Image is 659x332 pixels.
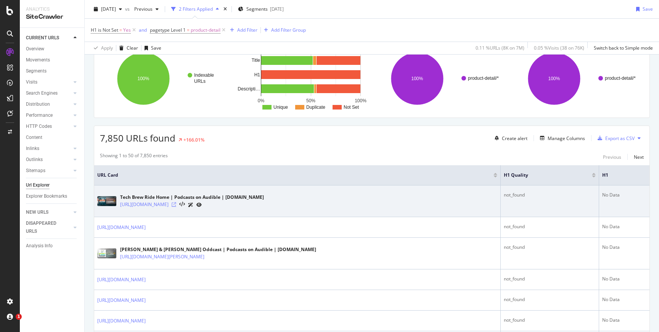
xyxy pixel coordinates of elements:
[344,105,359,110] text: Not Set
[100,132,175,144] span: 7,850 URLs found
[26,78,71,86] a: Visits
[602,192,646,198] div: No Data
[188,201,193,209] a: AI Url Details
[271,27,306,33] div: Add Filter Group
[16,314,22,320] span: 1
[602,244,646,251] div: No Data
[492,132,527,144] button: Create alert
[254,72,260,77] text: H1
[605,135,635,142] div: Export as CSV
[26,208,71,216] a: NEW URLS
[237,27,257,33] div: Add Filter
[100,152,168,161] div: Showing 1 to 50 of 7,850 entries
[411,76,423,81] text: 100%
[97,276,146,284] a: [URL][DOMAIN_NAME]
[238,86,260,92] text: Descripti…
[26,192,67,200] div: Explorer Bookmarks
[119,27,122,33] span: =
[183,137,204,143] div: +166.01%
[26,208,48,216] div: NEW URLS
[100,45,233,112] div: A chart.
[222,5,228,13] div: times
[26,167,45,175] div: Sitemaps
[26,13,78,21] div: SiteCrawler
[26,134,79,142] a: Content
[101,6,116,12] span: 2025 Aug. 29th
[26,181,50,189] div: Url Explorer
[227,26,257,35] button: Add Filter
[504,296,596,303] div: not_found
[504,244,596,251] div: not_found
[26,122,71,131] a: HTTP Codes
[511,45,644,112] svg: A chart.
[127,45,138,51] div: Clear
[602,172,635,179] span: H1
[26,89,58,97] div: Search Engines
[594,45,653,51] div: Switch back to Simple mode
[168,3,222,15] button: 2 Filters Applied
[131,6,153,12] span: Previous
[26,111,53,119] div: Performance
[605,76,636,81] text: product-detail/*
[194,73,214,78] text: Indexable
[504,276,596,282] div: not_found
[26,122,52,131] div: HTTP Codes
[26,34,59,42] div: CURRENT URLS
[101,45,113,51] div: Apply
[26,67,79,75] a: Segments
[97,317,146,325] a: [URL][DOMAIN_NAME]
[273,105,288,110] text: Unique
[504,172,580,179] span: H1 Quality
[116,42,138,54] button: Clear
[187,27,190,33] span: =
[476,45,524,51] div: 0.11 % URLs ( 8K on 7M )
[504,317,596,324] div: not_found
[355,98,366,103] text: 100%
[139,27,147,33] div: and
[26,167,71,175] a: Sitemaps
[26,34,71,42] a: CURRENT URLS
[26,78,37,86] div: Visits
[26,100,71,108] a: Distribution
[179,6,213,12] div: 2 Filters Applied
[179,202,185,207] button: View HTML Source
[123,25,131,35] span: Yes
[26,219,64,235] div: DISAPPEARED URLS
[125,6,131,12] span: vs
[258,98,265,103] text: 0%
[246,6,268,12] span: Segments
[548,135,585,142] div: Manage Columns
[26,67,47,75] div: Segments
[91,42,113,54] button: Apply
[634,152,644,161] button: Next
[26,100,50,108] div: Distribution
[252,58,260,63] text: Title
[26,242,79,250] a: Analysis Info
[97,196,116,206] img: main image
[120,194,264,201] div: Tech Brew Ride Home | Podcasts on Audible | [DOMAIN_NAME]
[26,156,43,164] div: Outlinks
[26,156,71,164] a: Outlinks
[97,172,492,179] span: URL Card
[502,135,527,142] div: Create alert
[261,26,306,35] button: Add Filter Group
[374,45,507,112] div: A chart.
[141,42,161,54] button: Save
[548,76,560,81] text: 100%
[26,6,78,13] div: Analytics
[196,201,202,209] a: URL Inspection
[97,224,146,231] a: [URL][DOMAIN_NAME]
[602,317,646,324] div: No Data
[270,6,284,12] div: [DATE]
[643,6,653,12] div: Save
[151,45,161,51] div: Save
[139,26,147,34] button: and
[191,25,220,35] span: product-detail
[603,152,621,161] button: Previous
[602,276,646,282] div: No Data
[91,3,125,15] button: [DATE]
[194,79,206,84] text: URLs
[26,45,44,53] div: Overview
[91,27,118,33] span: H1 is Not Set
